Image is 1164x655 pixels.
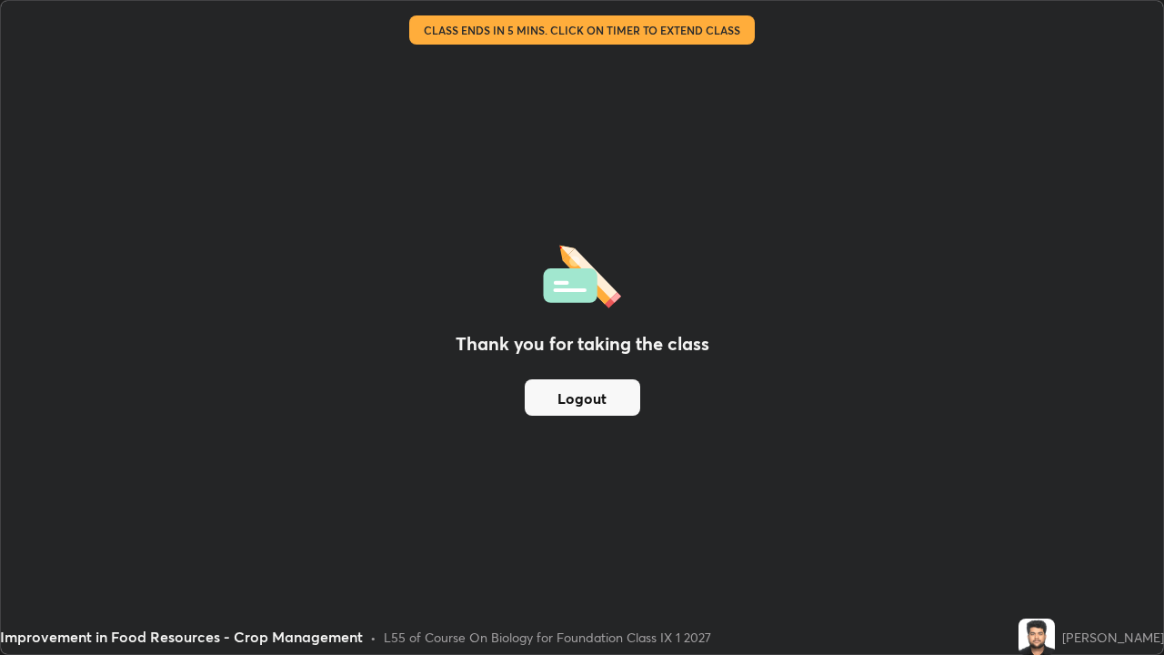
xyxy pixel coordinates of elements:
[370,628,376,647] div: •
[384,628,711,647] div: L55 of Course On Biology for Foundation Class IX 1 2027
[543,239,621,308] img: offlineFeedback.1438e8b3.svg
[1062,628,1164,647] div: [PERSON_NAME]
[1018,619,1055,655] img: 9c6e8b1bcbdb40a592d6e727e793d0bd.jpg
[456,330,709,358] h2: Thank you for taking the class
[525,379,640,416] button: Logout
